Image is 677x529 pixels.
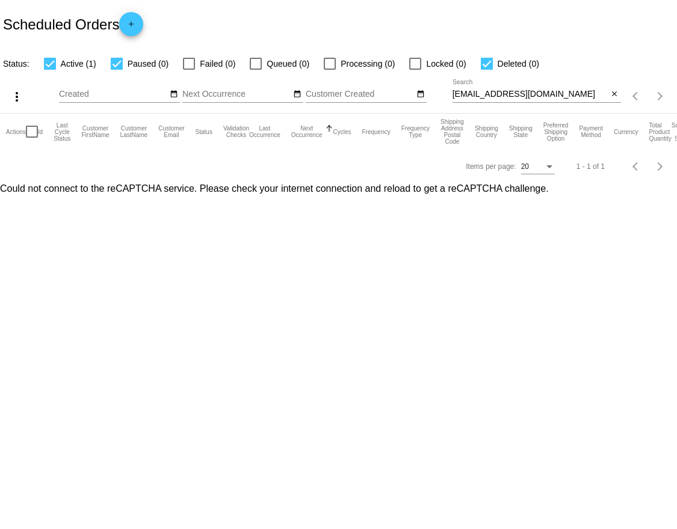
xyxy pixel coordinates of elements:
[614,128,638,135] button: Change sorting for CurrencyIso
[267,57,309,71] span: Queued (0)
[333,128,351,135] button: Change sorting for Cycles
[6,114,26,150] mat-header-cell: Actions
[453,90,608,99] input: Search
[624,154,648,179] button: Previous page
[3,12,143,36] h2: Scheduled Orders
[426,57,466,71] span: Locked (0)
[293,90,301,99] mat-icon: date_range
[124,20,138,34] mat-icon: add
[362,128,390,135] button: Change sorting for Frequency
[498,57,539,71] span: Deleted (0)
[291,125,323,138] button: Change sorting for NextOccurrenceUtc
[341,57,395,71] span: Processing (0)
[509,125,533,138] button: Change sorting for ShippingState
[521,163,555,171] mat-select: Items per page:
[10,90,24,104] mat-icon: more_vert
[158,125,184,138] button: Change sorting for CustomerEmail
[249,125,280,138] button: Change sorting for LastOccurrenceUtc
[128,57,168,71] span: Paused (0)
[648,84,672,108] button: Next page
[649,114,671,150] mat-header-cell: Total Product Quantity
[608,88,621,101] button: Clear
[543,122,569,142] button: Change sorting for PreferredShippingOption
[223,114,249,150] mat-header-cell: Validation Checks
[196,128,212,135] button: Change sorting for Status
[577,162,605,171] div: 1 - 1 of 1
[81,125,109,138] button: Change sorting for CustomerFirstName
[401,125,430,138] button: Change sorting for FrequencyType
[441,118,464,145] button: Change sorting for ShippingPostcode
[38,128,43,135] button: Change sorting for Id
[120,125,148,138] button: Change sorting for CustomerLastName
[3,59,29,69] span: Status:
[475,125,498,138] button: Change sorting for ShippingCountry
[610,90,619,99] mat-icon: close
[416,90,425,99] mat-icon: date_range
[521,162,529,171] span: 20
[306,90,414,99] input: Customer Created
[579,125,602,138] button: Change sorting for PaymentMethod.Type
[624,84,648,108] button: Previous page
[182,90,291,99] input: Next Occurrence
[200,57,235,71] span: Failed (0)
[59,90,167,99] input: Created
[648,154,672,179] button: Next page
[170,90,178,99] mat-icon: date_range
[61,57,96,71] span: Active (1)
[466,162,516,171] div: Items per page:
[54,122,70,142] button: Change sorting for LastProcessingCycleId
